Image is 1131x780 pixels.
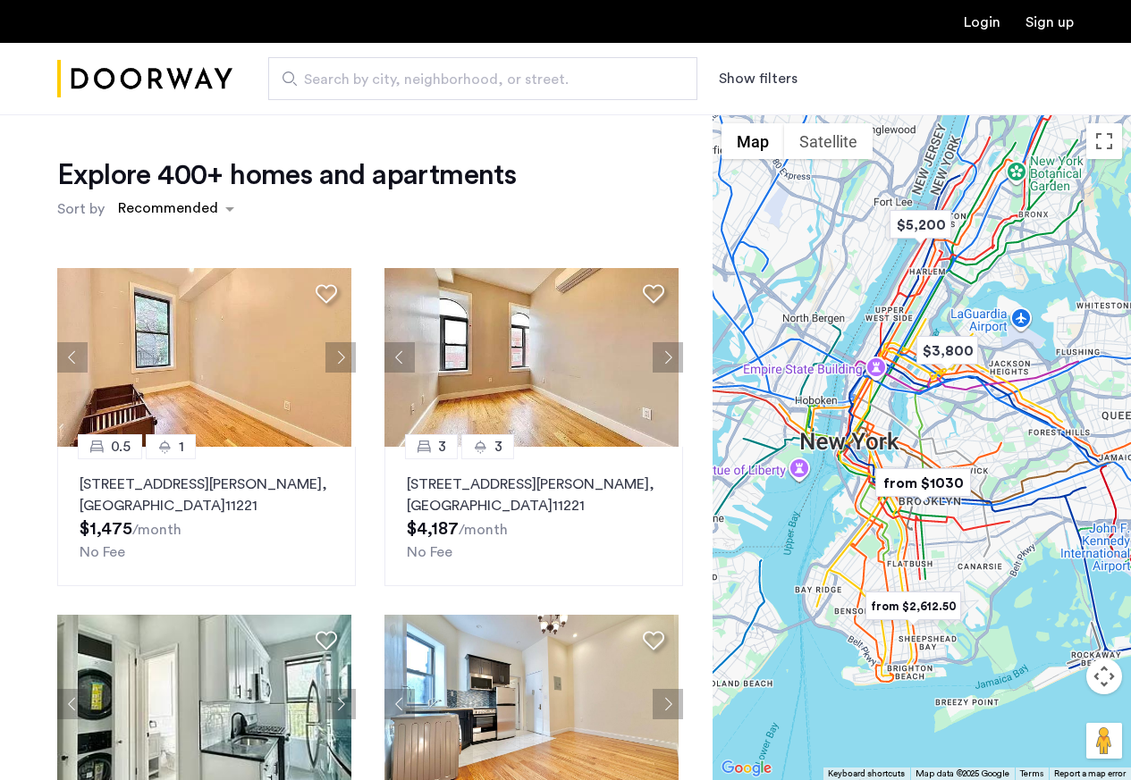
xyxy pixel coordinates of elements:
[57,46,232,113] a: Cazamio Logo
[438,436,446,457] span: 3
[784,123,873,159] button: Show satellite imagery
[384,447,683,586] a: 33[STREET_ADDRESS][PERSON_NAME], [GEOGRAPHIC_DATA]11221No Fee
[57,342,88,373] button: Previous apartment
[1020,767,1043,780] a: Terms
[57,198,105,220] label: Sort by
[57,268,351,447] img: 2016_638508057422366955.jpeg
[653,342,683,373] button: Next apartment
[1086,723,1122,759] button: Drag Pegman onto the map to open Street View
[179,436,184,457] span: 1
[1025,15,1074,29] a: Registration
[325,689,356,719] button: Next apartment
[80,520,132,538] span: $1,475
[115,197,218,223] div: Recommended
[80,474,333,516] p: [STREET_ADDRESS][PERSON_NAME] 11221
[57,157,516,193] h1: Explore 400+ homes and apartments
[407,474,661,516] p: [STREET_ADDRESS][PERSON_NAME] 11221
[407,545,452,559] span: No Fee
[494,436,502,457] span: 3
[828,767,905,780] button: Keyboard shortcuts
[719,68,798,89] button: Show or hide filters
[459,523,508,537] sub: /month
[384,689,415,719] button: Previous apartment
[1054,767,1126,780] a: Report a map error
[384,342,415,373] button: Previous apartment
[111,436,131,457] span: 0.5
[964,15,1000,29] a: Login
[882,205,958,245] div: $5,200
[858,586,968,626] div: from $2,612.50
[57,447,356,586] a: 0.51[STREET_ADDRESS][PERSON_NAME], [GEOGRAPHIC_DATA]11221No Fee
[407,520,459,538] span: $4,187
[132,523,181,537] sub: /month
[909,331,985,371] div: $3,800
[109,193,243,225] ng-select: sort-apartment
[1086,658,1122,694] button: Map camera controls
[304,69,647,90] span: Search by city, neighborhood, or street.
[722,123,784,159] button: Show street map
[57,46,232,113] img: logo
[717,757,776,780] img: Google
[57,689,88,719] button: Previous apartment
[80,545,125,559] span: No Fee
[325,342,356,373] button: Next apartment
[384,268,679,447] img: 2016_638508057423839647.jpeg
[717,757,776,780] a: Open this area in Google Maps (opens a new window)
[916,769,1009,778] span: Map data ©2025 Google
[653,689,683,719] button: Next apartment
[1086,123,1122,159] button: Toggle fullscreen view
[268,57,697,100] input: Apartment Search
[868,463,978,503] div: from $1030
